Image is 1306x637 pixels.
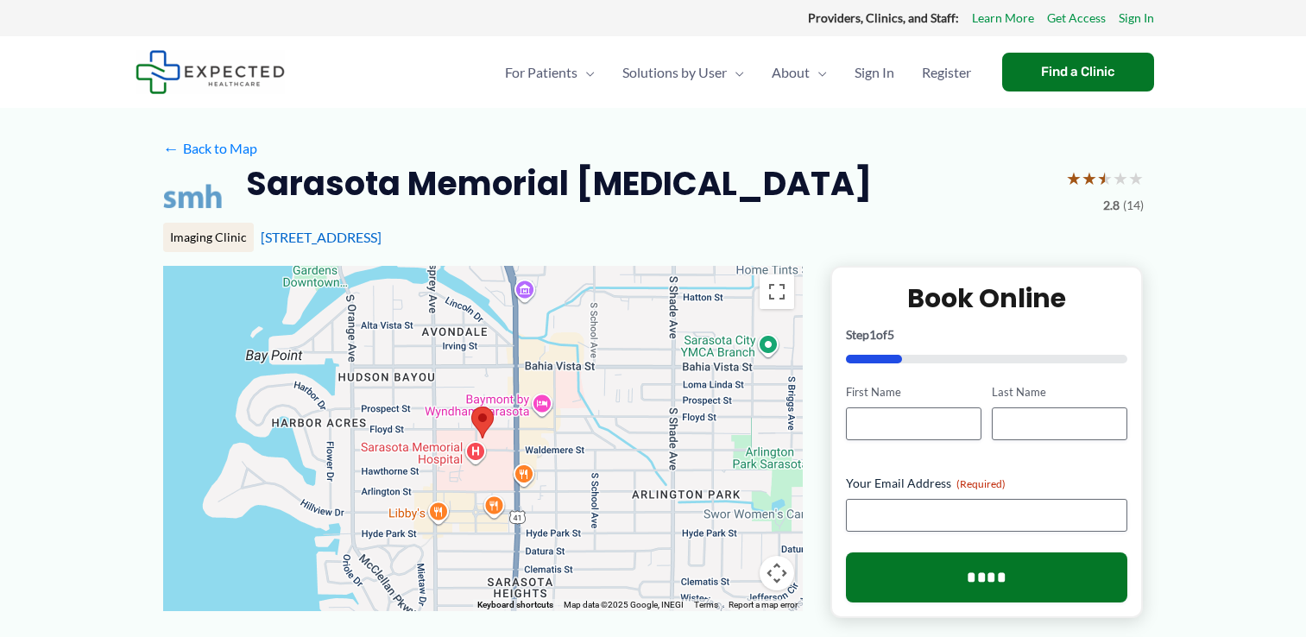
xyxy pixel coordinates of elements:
h2: Book Online [846,281,1128,315]
a: Terms (opens in new tab) [694,600,718,609]
strong: Providers, Clinics, and Staff: [808,10,959,25]
button: Toggle fullscreen view [760,274,794,309]
button: Map camera controls [760,556,794,590]
span: Map data ©2025 Google, INEGI [564,600,684,609]
span: 5 [887,327,894,342]
span: ← [163,140,180,156]
span: ★ [1082,162,1097,194]
span: Menu Toggle [577,42,595,103]
a: Report a map error [729,600,798,609]
img: Expected Healthcare Logo - side, dark font, small [136,50,285,94]
nav: Primary Site Navigation [491,42,985,103]
span: 2.8 [1103,194,1120,217]
span: (Required) [956,477,1006,490]
span: ★ [1128,162,1144,194]
span: ★ [1097,162,1113,194]
span: Menu Toggle [727,42,744,103]
div: Imaging Clinic [163,223,254,252]
a: Get Access [1047,7,1106,29]
h2: Sarasota Memorial [MEDICAL_DATA] [246,162,872,205]
span: (14) [1123,194,1144,217]
label: First Name [846,384,981,400]
a: Sign In [841,42,908,103]
a: Register [908,42,985,103]
a: For PatientsMenu Toggle [491,42,609,103]
span: Sign In [855,42,894,103]
a: Learn More [972,7,1034,29]
label: Your Email Address [846,475,1128,492]
img: Google [167,589,224,611]
span: Solutions by User [622,42,727,103]
a: Sign In [1119,7,1154,29]
a: [STREET_ADDRESS] [261,229,382,245]
span: Register [922,42,971,103]
span: About [772,42,810,103]
span: 1 [869,327,876,342]
a: AboutMenu Toggle [758,42,841,103]
span: Menu Toggle [810,42,827,103]
a: Solutions by UserMenu Toggle [609,42,758,103]
a: ←Back to Map [163,136,257,161]
p: Step of [846,329,1128,341]
a: Open this area in Google Maps (opens a new window) [167,589,224,611]
label: Last Name [992,384,1127,400]
span: ★ [1066,162,1082,194]
span: For Patients [505,42,577,103]
span: ★ [1113,162,1128,194]
a: Find a Clinic [1002,53,1154,91]
button: Keyboard shortcuts [477,599,553,611]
